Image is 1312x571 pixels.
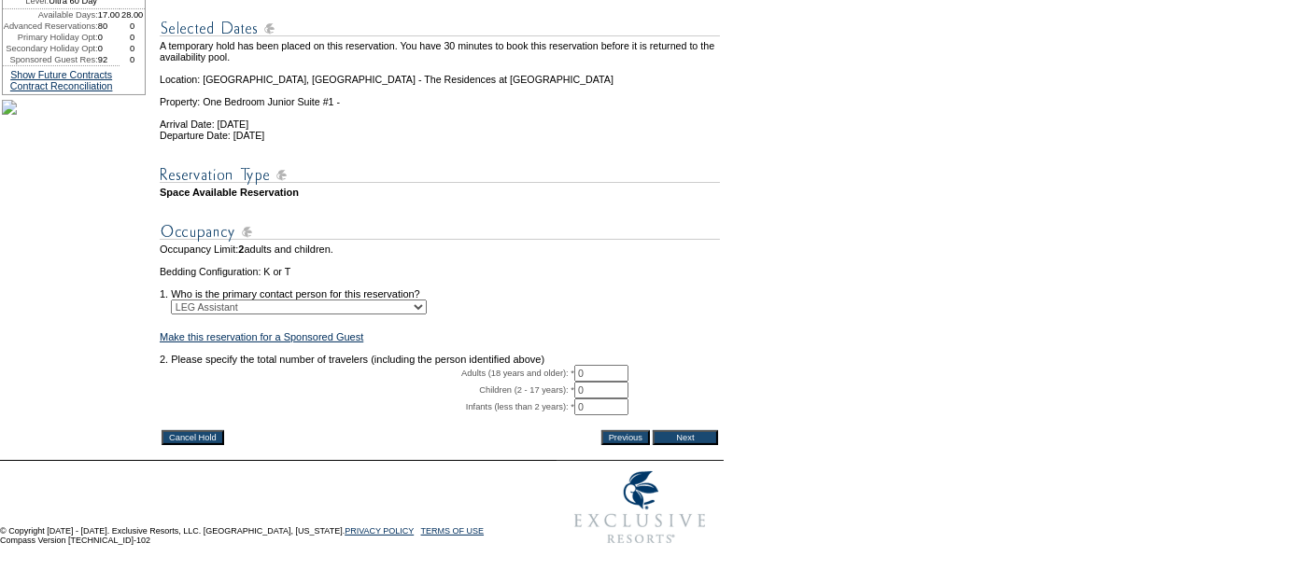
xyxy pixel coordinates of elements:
[160,277,720,299] td: 1. Who is the primary contact person for this reservation?
[160,17,720,40] img: subTtlSelectedDates.gif
[160,354,720,365] td: 2. Please specify the total number of travelers (including the person identified above)
[160,266,720,277] td: Bedding Configuration: K or T
[98,32,120,43] td: 0
[120,32,145,43] td: 0
[2,100,17,115] img: RDM-Risco.jpg
[3,54,98,65] td: Sponsored Guest Res:
[10,69,112,80] a: Show Future Contracts
[120,9,145,21] td: 28.00
[160,244,720,255] td: Occupancy Limit: adults and children.
[3,32,98,43] td: Primary Holiday Opt:
[3,43,98,54] td: Secondary Holiday Opt:
[160,220,720,244] img: subTtlOccupancy.gif
[160,40,720,63] td: A temporary hold has been placed on this reservation. You have 30 minutes to book this reservatio...
[160,163,720,187] img: subTtlResType.gif
[10,80,113,91] a: Contract Reconciliation
[3,9,98,21] td: Available Days:
[160,382,574,398] td: Children (2 - 17 years): *
[160,398,574,415] td: Infants (less than 2 years): *
[160,63,720,85] td: Location: [GEOGRAPHIC_DATA], [GEOGRAPHIC_DATA] - The Residences at [GEOGRAPHIC_DATA]
[601,430,650,445] input: Previous
[653,430,718,445] input: Next
[120,54,145,65] td: 0
[345,526,414,536] a: PRIVACY POLICY
[421,526,485,536] a: TERMS OF USE
[98,21,120,32] td: 80
[98,43,120,54] td: 0
[120,21,145,32] td: 0
[238,244,244,255] span: 2
[160,187,720,198] td: Space Available Reservation
[160,365,574,382] td: Adults (18 years and older): *
[557,461,724,554] img: Exclusive Resorts
[162,430,224,445] input: Cancel Hold
[160,331,363,342] a: Make this reservation for a Sponsored Guest
[3,21,98,32] td: Advanced Reservations:
[98,9,120,21] td: 17.00
[160,130,720,141] td: Departure Date: [DATE]
[120,43,145,54] td: 0
[160,107,720,130] td: Arrival Date: [DATE]
[160,85,720,107] td: Property: One Bedroom Junior Suite #1 -
[98,54,120,65] td: 92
